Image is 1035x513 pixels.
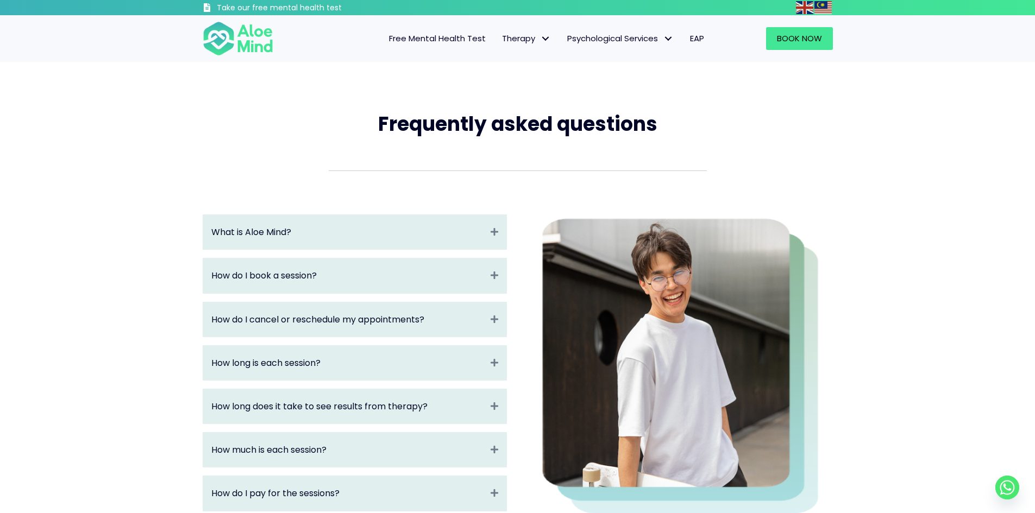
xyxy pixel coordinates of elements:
[211,357,485,369] a: How long is each session?
[203,21,273,56] img: Aloe mind Logo
[217,3,400,14] h3: Take our free mental health test
[766,27,833,50] a: Book Now
[211,444,485,456] a: How much is each session?
[796,1,813,14] img: en
[491,313,498,326] i: Expand
[211,487,485,499] a: How do I pay for the sessions?
[211,269,485,282] a: How do I book a session?
[502,33,551,44] span: Therapy
[381,27,494,50] a: Free Mental Health Test
[211,226,485,238] a: What is Aloe Mind?
[389,33,486,44] span: Free Mental Health Test
[538,31,554,47] span: Therapy: submenu
[491,269,498,282] i: Expand
[567,33,674,44] span: Psychological Services
[777,33,822,44] span: Book Now
[491,226,498,238] i: Expand
[378,110,657,138] span: Frequently asked questions
[796,1,814,14] a: English
[661,31,676,47] span: Psychological Services: submenu
[203,3,400,15] a: Take our free mental health test
[814,1,832,14] img: ms
[491,487,498,499] i: Expand
[814,1,833,14] a: Malay
[287,27,712,50] nav: Menu
[494,27,559,50] a: TherapyTherapy: submenu
[211,400,485,413] a: How long does it take to see results from therapy?
[559,27,682,50] a: Psychological ServicesPsychological Services: submenu
[682,27,712,50] a: EAP
[491,357,498,369] i: Expand
[491,444,498,456] i: Expand
[211,313,485,326] a: How do I cancel or reschedule my appointments?
[491,400,498,413] i: Expand
[995,476,1019,499] a: Whatsapp
[690,33,704,44] span: EAP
